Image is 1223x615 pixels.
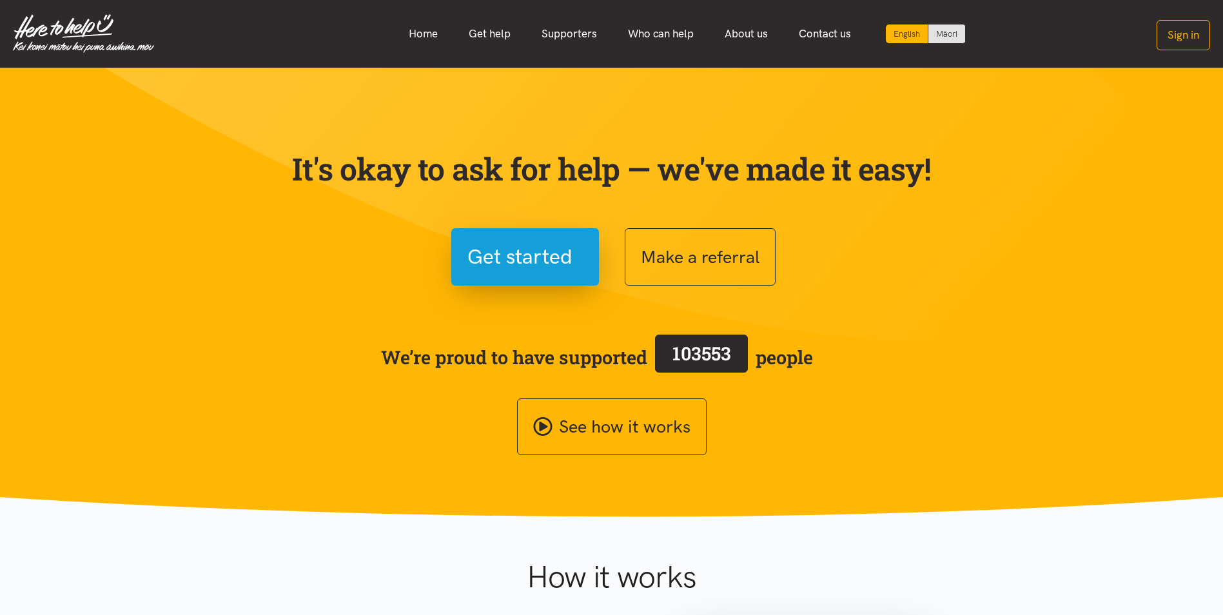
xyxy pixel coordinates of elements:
[526,20,612,48] a: Supporters
[393,20,453,48] a: Home
[289,150,934,188] p: It's okay to ask for help — we've made it easy!
[453,20,526,48] a: Get help
[1157,20,1210,50] button: Sign in
[381,332,813,382] span: We’re proud to have supported people
[612,20,709,48] a: Who can help
[647,332,756,382] a: 103553
[451,228,599,286] button: Get started
[783,20,866,48] a: Contact us
[709,20,783,48] a: About us
[401,558,822,596] h1: How it works
[13,14,154,53] img: Home
[928,24,965,43] a: Switch to Te Reo Māori
[672,341,731,366] span: 103553
[886,24,928,43] div: Current language
[517,398,707,456] a: See how it works
[467,240,572,273] span: Get started
[886,24,966,43] div: Language toggle
[625,228,776,286] button: Make a referral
